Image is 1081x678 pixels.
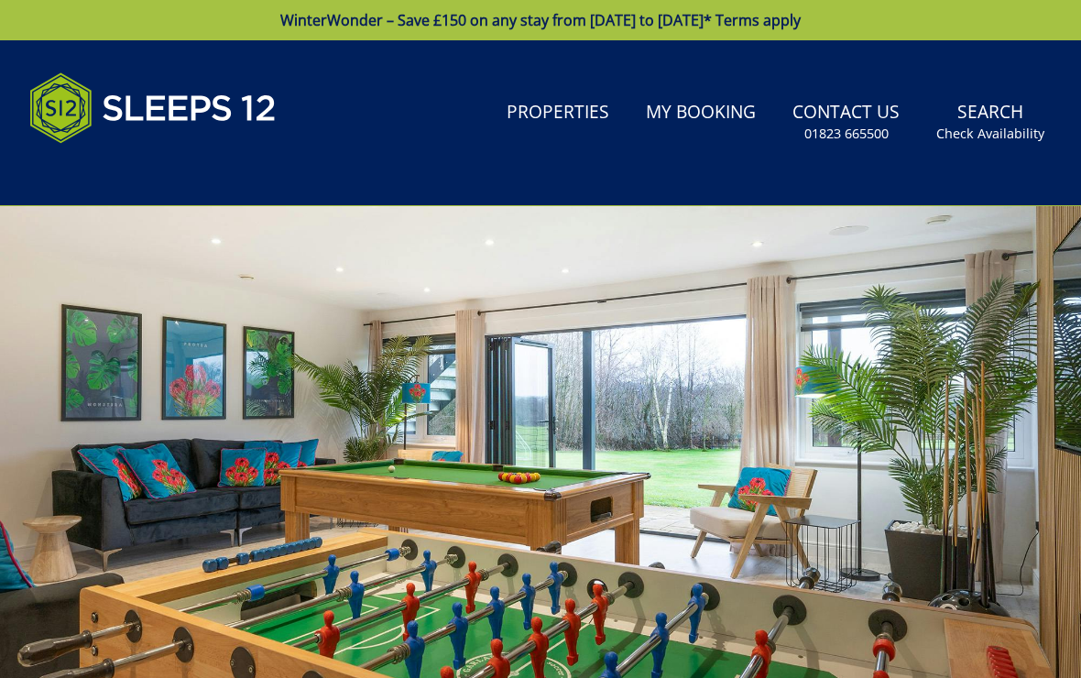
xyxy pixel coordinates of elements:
[929,93,1052,152] a: SearchCheck Availability
[785,93,907,152] a: Contact Us01823 665500
[20,165,213,180] iframe: Customer reviews powered by Trustpilot
[499,93,617,134] a: Properties
[29,62,277,154] img: Sleeps 12
[639,93,763,134] a: My Booking
[936,125,1044,143] small: Check Availability
[804,125,889,143] small: 01823 665500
